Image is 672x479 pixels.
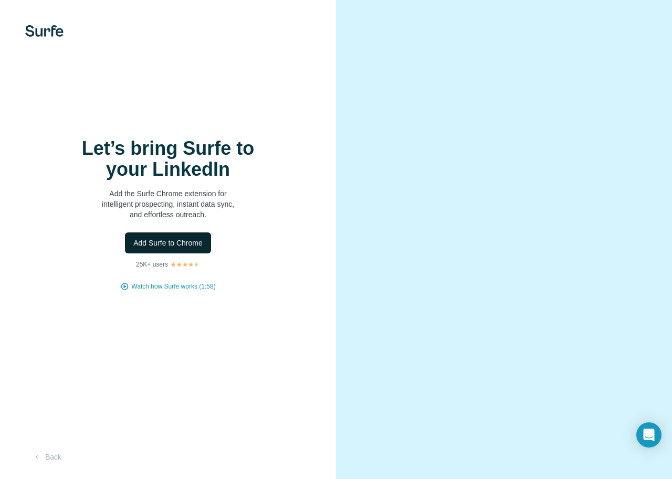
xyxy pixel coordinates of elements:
[170,261,200,268] img: Rating Stars
[136,260,168,269] p: 25K+ users
[131,282,215,291] button: Watch how Surfe works (1:58)
[63,188,273,220] p: Add the Surfe Chrome extension for intelligent prospecting, instant data sync, and effortless out...
[125,232,211,253] button: Add Surfe to Chrome
[25,448,69,466] button: Back
[636,422,661,448] div: Open Intercom Messenger
[133,238,203,248] span: Add Surfe to Chrome
[63,138,273,180] h1: Let’s bring Surfe to your LinkedIn
[25,25,64,37] img: Surfe's logo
